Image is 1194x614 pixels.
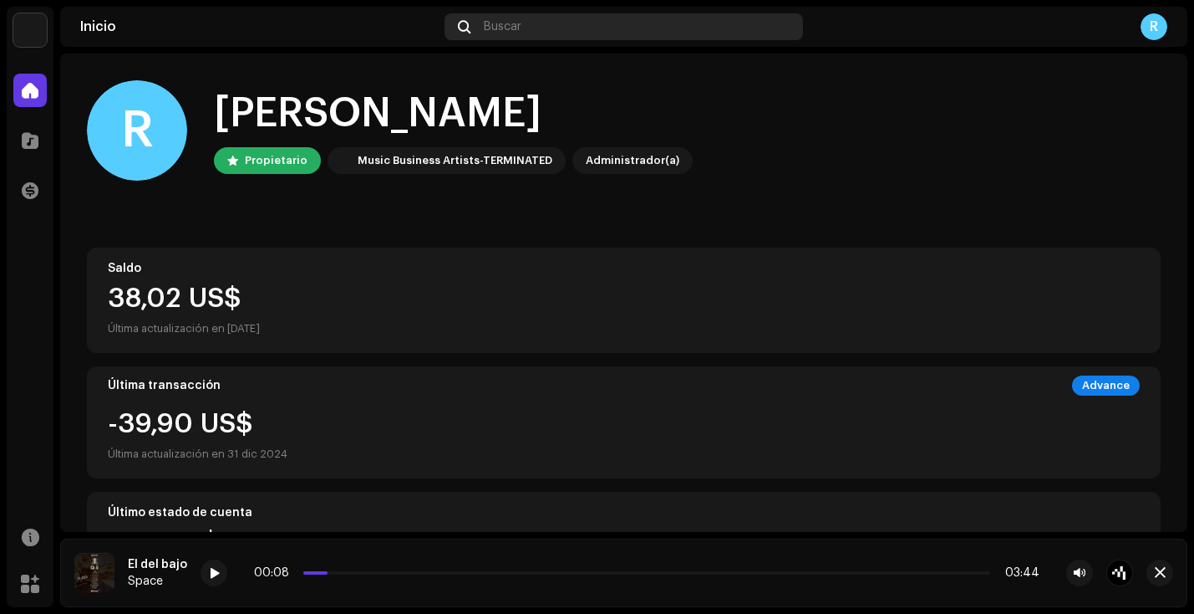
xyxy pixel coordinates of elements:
div: Advance [1072,376,1140,396]
img: 12fa97fa-896e-4643-8be8-3e34fc4377cf [331,151,351,171]
div: 00:08 [254,566,297,580]
div: El del bajo [128,558,187,571]
div: Última actualización en [DATE] [108,319,1140,339]
re-o-card-value: Saldo [87,248,1161,353]
div: Saldo [108,262,1140,275]
div: R [87,80,187,181]
div: [PERSON_NAME] [214,87,693,141]
div: Último estado de cuenta [108,506,1140,519]
re-o-card-value: Último estado de cuenta [87,492,1161,597]
div: R [1141,13,1167,40]
div: Inicio [80,20,438,33]
div: Space [128,575,187,588]
div: Propietario [245,151,307,171]
div: Última actualización en 31 dic 2024 [108,444,287,464]
div: Administrador(a) [586,151,679,171]
div: 03:44 [997,566,1039,580]
img: 12fa97fa-896e-4643-8be8-3e34fc4377cf [13,13,47,47]
div: Music Business Artists-TERMINATED [358,151,552,171]
div: Última transacción [108,379,221,392]
img: 6cf596dc-0277-4d19-be6c-08af224c87c5 [74,553,114,593]
span: Buscar [484,20,521,33]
